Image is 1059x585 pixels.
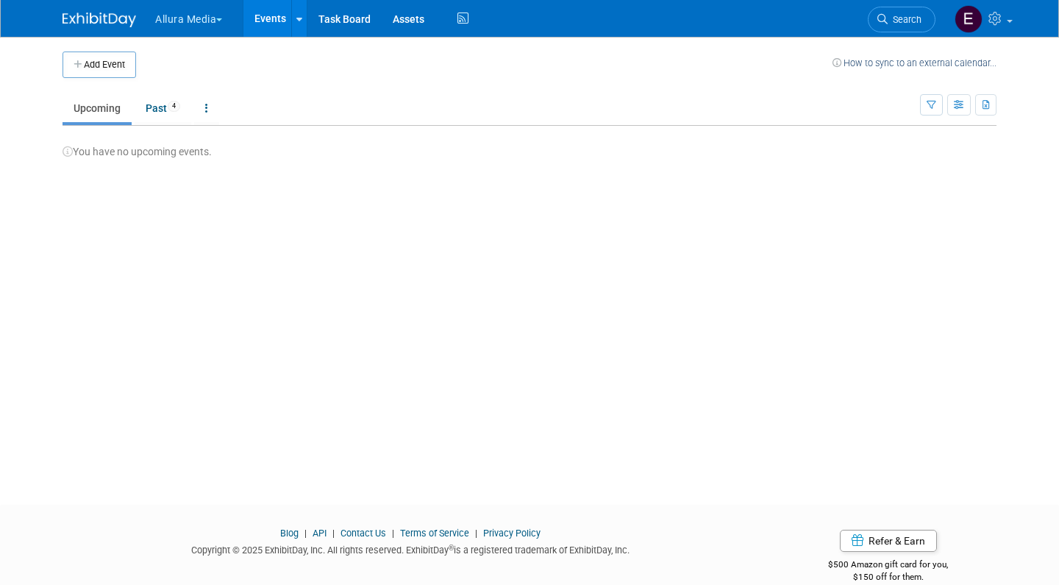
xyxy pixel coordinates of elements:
a: Refer & Earn [840,530,937,552]
div: $500 Amazon gift card for you, [780,549,996,583]
img: Eric Thompson [955,5,983,33]
a: Privacy Policy [483,528,541,539]
span: | [471,528,481,539]
span: 4 [168,101,180,112]
a: Upcoming [63,94,132,122]
a: Blog [280,528,299,539]
span: | [329,528,338,539]
a: How to sync to an external calendar... [832,57,996,68]
sup: ® [449,544,454,552]
span: | [301,528,310,539]
span: You have no upcoming events. [63,146,212,157]
a: Past4 [135,94,191,122]
div: Copyright © 2025 ExhibitDay, Inc. All rights reserved. ExhibitDay is a registered trademark of Ex... [63,540,757,557]
a: Terms of Service [400,528,469,539]
a: API [313,528,327,539]
span: Search [888,14,921,25]
div: $150 off for them. [780,571,996,584]
a: Search [868,7,935,32]
a: Contact Us [340,528,386,539]
img: ExhibitDay [63,13,136,27]
button: Add Event [63,52,136,78]
span: | [388,528,398,539]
